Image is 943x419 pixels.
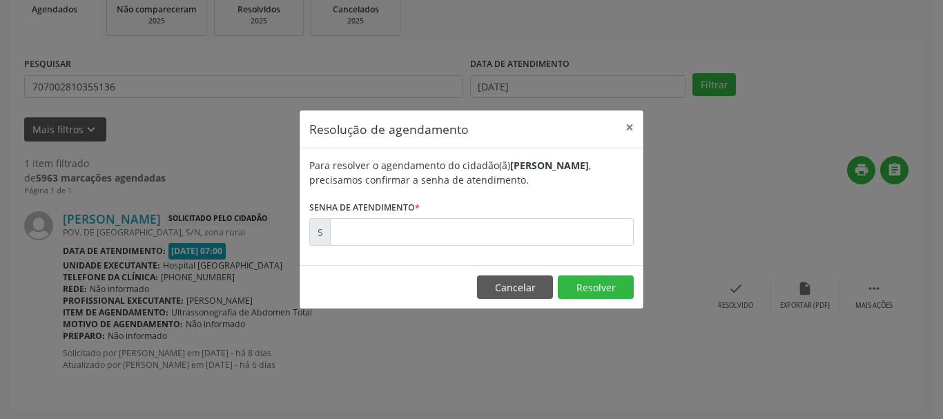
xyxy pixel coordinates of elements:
[616,110,643,144] button: Close
[309,218,331,246] div: S
[558,275,634,299] button: Resolver
[309,197,420,218] label: Senha de atendimento
[477,275,553,299] button: Cancelar
[510,159,589,172] b: [PERSON_NAME]
[309,158,634,187] div: Para resolver o agendamento do cidadão(ã) , precisamos confirmar a senha de atendimento.
[309,120,469,138] h5: Resolução de agendamento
